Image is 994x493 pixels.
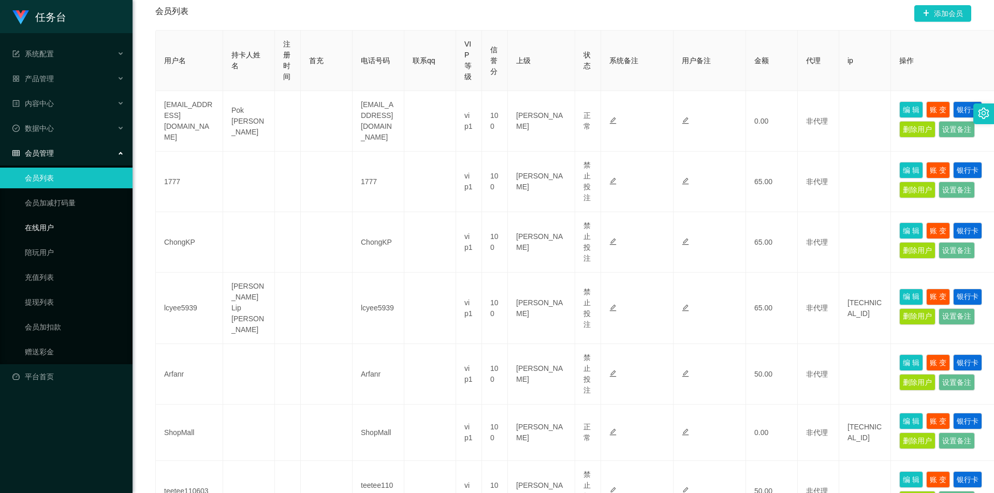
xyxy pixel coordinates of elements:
td: [PERSON_NAME] Lip [PERSON_NAME] [223,273,275,344]
button: 设置备注 [939,242,975,259]
span: 电话号码 [361,56,390,65]
a: 赠送彩金 [25,341,124,362]
span: 禁止投注 [583,221,591,262]
td: 100 [482,152,508,212]
i: 图标: edit [682,238,689,245]
td: [EMAIL_ADDRESS][DOMAIN_NAME] [156,91,223,152]
td: [EMAIL_ADDRESS][DOMAIN_NAME] [353,91,404,152]
span: 数据中心 [12,124,54,132]
a: 提现列表 [25,292,124,312]
td: ChongKP [156,212,223,273]
td: 100 [482,405,508,461]
a: 任务台 [12,12,66,21]
span: 用户备注 [682,56,711,65]
td: vip1 [456,152,482,212]
i: 图标: edit [682,117,689,124]
i: 图标: edit [609,428,617,436]
span: 正常 [583,423,591,442]
td: 100 [482,212,508,273]
button: 删除用户 [899,432,935,449]
button: 账 变 [926,289,950,305]
button: 删除用户 [899,308,935,325]
span: 信誉分 [490,46,498,76]
button: 图标: plus添加会员 [914,5,971,22]
span: 会员管理 [12,149,54,157]
td: [TECHNICAL_ID] [839,273,891,344]
button: 账 变 [926,471,950,488]
span: ip [847,56,853,65]
span: 金额 [754,56,769,65]
button: 设置备注 [939,308,975,325]
button: 删除用户 [899,121,935,138]
span: 非代理 [806,370,828,378]
span: 操作 [899,56,914,65]
span: 代理 [806,56,821,65]
span: 首充 [309,56,324,65]
i: 图标: form [12,50,20,57]
i: 图标: setting [978,108,989,119]
i: 图标: appstore-o [12,75,20,82]
button: 设置备注 [939,374,975,391]
span: 非代理 [806,428,828,437]
button: 编 辑 [899,101,923,118]
button: 编 辑 [899,413,923,429]
span: 用户名 [164,56,186,65]
span: 内容中心 [12,99,54,108]
td: 65.00 [746,273,798,344]
td: [PERSON_NAME] [508,212,575,273]
td: 100 [482,273,508,344]
td: [PERSON_NAME] [508,405,575,461]
button: 账 变 [926,162,950,178]
a: 会员列表 [25,168,124,188]
i: 图标: profile [12,100,20,107]
td: 0.00 [746,91,798,152]
button: 账 变 [926,101,950,118]
i: 图标: table [12,150,20,157]
span: 非代理 [806,117,828,125]
i: 图标: edit [682,177,689,185]
i: 图标: edit [682,428,689,436]
td: 0.00 [746,405,798,461]
span: 持卡人姓名 [231,51,260,70]
td: Pok [PERSON_NAME] [223,91,275,152]
button: 银行卡 [953,162,982,178]
button: 设置备注 [939,432,975,449]
td: ShopMall [353,405,404,461]
td: [PERSON_NAME] [508,91,575,152]
button: 编 辑 [899,222,923,239]
span: 系统备注 [609,56,638,65]
td: [PERSON_NAME] [508,152,575,212]
td: [TECHNICAL_ID] [839,405,891,461]
button: 删除用户 [899,182,935,198]
td: vip1 [456,212,482,273]
td: 100 [482,91,508,152]
button: 删除用户 [899,374,935,391]
span: 禁止投注 [583,161,591,202]
td: 1777 [156,152,223,212]
span: 会员列表 [155,5,188,22]
i: 图标: edit [609,370,617,377]
span: 禁止投注 [583,353,591,394]
span: 非代理 [806,238,828,246]
span: 禁止投注 [583,288,591,328]
td: lcyee5939 [353,273,404,344]
button: 银行卡 [953,101,982,118]
a: 充值列表 [25,267,124,288]
td: ChongKP [353,212,404,273]
a: 会员加减打码量 [25,192,124,213]
i: 图标: edit [609,117,617,124]
a: 图标: dashboard平台首页 [12,366,124,387]
td: [PERSON_NAME] [508,344,575,405]
i: 图标: edit [609,304,617,311]
td: ShopMall [156,405,223,461]
button: 设置备注 [939,121,975,138]
button: 银行卡 [953,222,982,239]
span: 产品管理 [12,74,54,83]
a: 陪玩用户 [25,242,124,263]
span: 非代理 [806,304,828,312]
button: 编 辑 [899,162,923,178]
img: logo.9652507e.png [12,10,29,25]
td: 50.00 [746,344,798,405]
button: 删除用户 [899,242,935,259]
i: 图标: edit [682,370,689,377]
